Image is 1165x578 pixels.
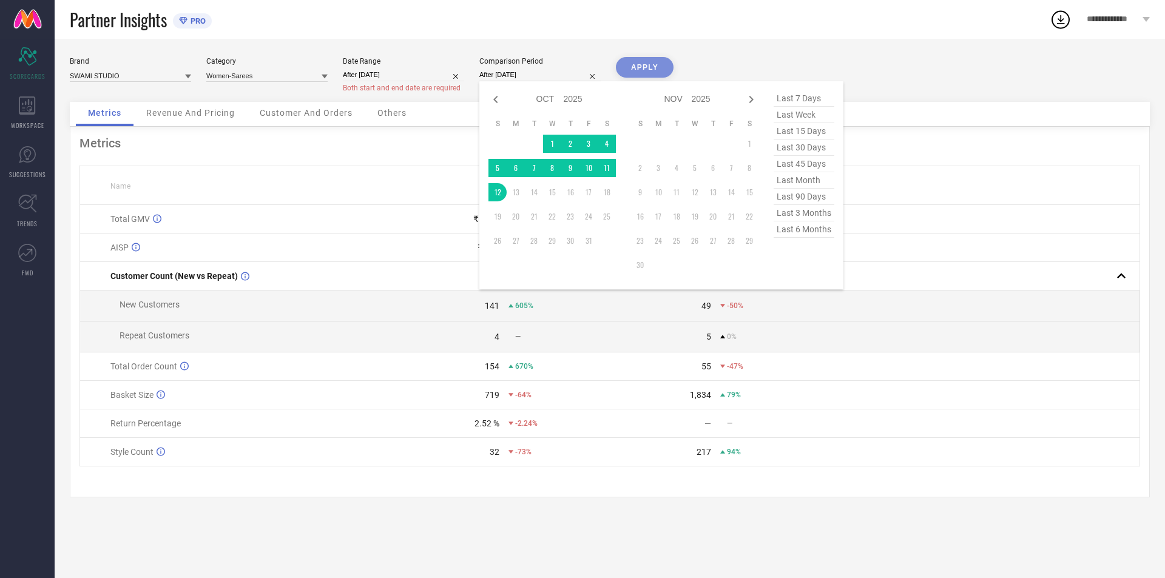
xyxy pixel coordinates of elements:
div: Brand [70,57,191,66]
td: Sat Nov 15 2025 [740,183,758,201]
td: Wed Nov 26 2025 [686,232,704,250]
td: Wed Nov 19 2025 [686,207,704,226]
td: Fri Oct 31 2025 [579,232,598,250]
td: Sun Nov 30 2025 [631,256,649,274]
span: Customer Count (New vs Repeat) [110,271,238,281]
span: 670% [515,362,533,371]
th: Saturday [598,119,616,129]
span: 605% [515,301,533,310]
th: Wednesday [686,119,704,129]
th: Wednesday [543,119,561,129]
span: TRENDS [17,219,38,228]
td: Thu Oct 30 2025 [561,232,579,250]
span: last 90 days [774,189,834,205]
td: Thu Nov 06 2025 [704,159,722,177]
div: Open download list [1050,8,1072,30]
td: Mon Nov 17 2025 [649,207,667,226]
td: Wed Oct 22 2025 [543,207,561,226]
div: ₹ 695 [478,243,499,252]
div: 55 [701,361,711,371]
span: — [727,419,732,428]
td: Mon Oct 06 2025 [507,159,525,177]
span: 0% [727,332,737,341]
span: FWD [22,268,33,277]
span: AISP [110,243,129,252]
span: -50% [727,301,743,310]
span: Metrics [88,108,121,118]
div: Next month [744,92,758,107]
th: Monday [507,119,525,129]
td: Fri Nov 14 2025 [722,183,740,201]
span: Basket Size [110,390,154,400]
td: Sun Nov 16 2025 [631,207,649,226]
td: Sat Oct 11 2025 [598,159,616,177]
span: last 30 days [774,139,834,156]
span: last 3 months [774,205,834,221]
span: -64% [515,391,532,399]
td: Tue Oct 07 2025 [525,159,543,177]
th: Sunday [631,119,649,129]
td: Wed Nov 05 2025 [686,159,704,177]
th: Friday [722,119,740,129]
div: ₹ 1.1 L [473,214,499,224]
td: Mon Oct 13 2025 [507,183,525,201]
td: Sat Nov 29 2025 [740,232,758,250]
div: Comparison Period [479,57,601,66]
td: Sun Oct 05 2025 [488,159,507,177]
div: 5 [706,332,711,341]
td: Thu Nov 13 2025 [704,183,722,201]
td: Mon Nov 10 2025 [649,183,667,201]
span: Revenue And Pricing [146,108,235,118]
span: 79% [727,391,741,399]
div: Category [206,57,328,66]
input: Select comparison period [479,69,601,81]
th: Thursday [561,119,579,129]
span: Name [110,182,130,190]
td: Tue Nov 11 2025 [667,183,686,201]
td: Sat Nov 22 2025 [740,207,758,226]
td: Tue Oct 28 2025 [525,232,543,250]
td: Tue Nov 25 2025 [667,232,686,250]
td: Sun Nov 02 2025 [631,159,649,177]
td: Sun Oct 26 2025 [488,232,507,250]
div: 49 [701,301,711,311]
td: Sat Nov 08 2025 [740,159,758,177]
span: -2.24% [515,419,538,428]
td: Mon Oct 27 2025 [507,232,525,250]
td: Wed Oct 01 2025 [543,135,561,153]
span: last 7 days [774,90,834,107]
span: Total Order Count [110,361,177,371]
td: Tue Oct 21 2025 [525,207,543,226]
td: Wed Nov 12 2025 [686,183,704,201]
th: Tuesday [667,119,686,129]
td: Fri Nov 28 2025 [722,232,740,250]
td: Tue Nov 04 2025 [667,159,686,177]
th: Monday [649,119,667,129]
td: Fri Oct 24 2025 [579,207,598,226]
td: Mon Nov 03 2025 [649,159,667,177]
td: Mon Oct 20 2025 [507,207,525,226]
td: Sun Nov 09 2025 [631,183,649,201]
div: 217 [697,447,711,457]
span: Total GMV [110,214,150,224]
td: Sun Oct 19 2025 [488,207,507,226]
div: 154 [485,361,499,371]
td: Fri Nov 21 2025 [722,207,740,226]
td: Thu Oct 23 2025 [561,207,579,226]
span: New Customers [120,300,180,309]
th: Tuesday [525,119,543,129]
span: 94% [727,448,741,456]
td: Wed Oct 08 2025 [543,159,561,177]
div: 32 [490,447,499,457]
div: Metrics [79,136,1140,150]
span: — [515,332,521,341]
div: 719 [485,390,499,400]
div: 141 [485,301,499,311]
td: Sat Oct 25 2025 [598,207,616,226]
td: Tue Nov 18 2025 [667,207,686,226]
td: Fri Nov 07 2025 [722,159,740,177]
td: Wed Oct 15 2025 [543,183,561,201]
td: Fri Oct 03 2025 [579,135,598,153]
th: Sunday [488,119,507,129]
td: Thu Oct 16 2025 [561,183,579,201]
